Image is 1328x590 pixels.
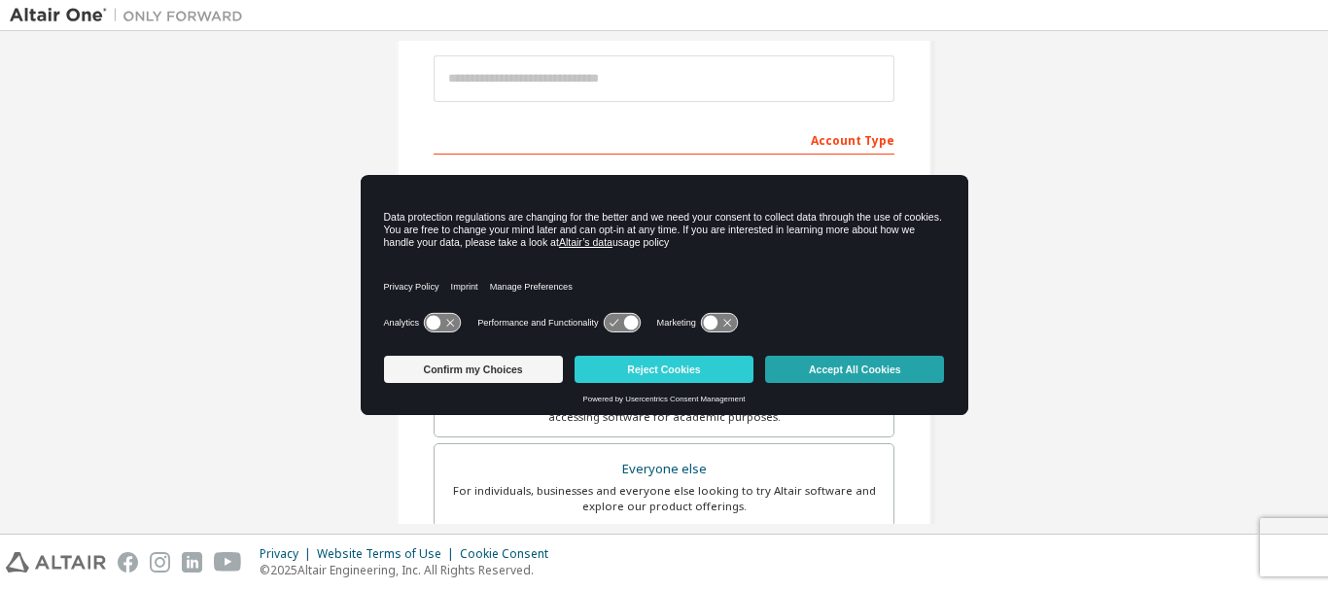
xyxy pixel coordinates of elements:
[118,552,138,573] img: facebook.svg
[460,546,560,562] div: Cookie Consent
[260,562,560,578] p: © 2025 Altair Engineering, Inc. All Rights Reserved.
[214,552,242,573] img: youtube.svg
[150,552,170,573] img: instagram.svg
[10,6,253,25] img: Altair One
[434,123,894,155] div: Account Type
[182,552,202,573] img: linkedin.svg
[446,456,882,483] div: Everyone else
[317,546,460,562] div: Website Terms of Use
[6,552,106,573] img: altair_logo.svg
[260,546,317,562] div: Privacy
[446,483,882,514] div: For individuals, businesses and everyone else looking to try Altair software and explore our prod...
